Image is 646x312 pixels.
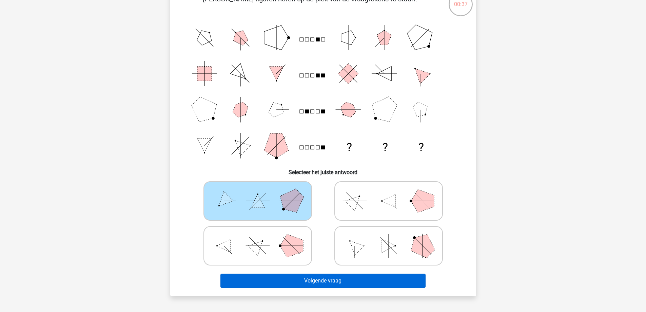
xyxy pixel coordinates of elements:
[181,164,465,176] h6: Selecteer het juiste antwoord
[220,274,426,288] button: Volgende vraag
[346,141,352,154] text: ?
[382,141,388,154] text: ?
[418,141,424,154] text: ?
